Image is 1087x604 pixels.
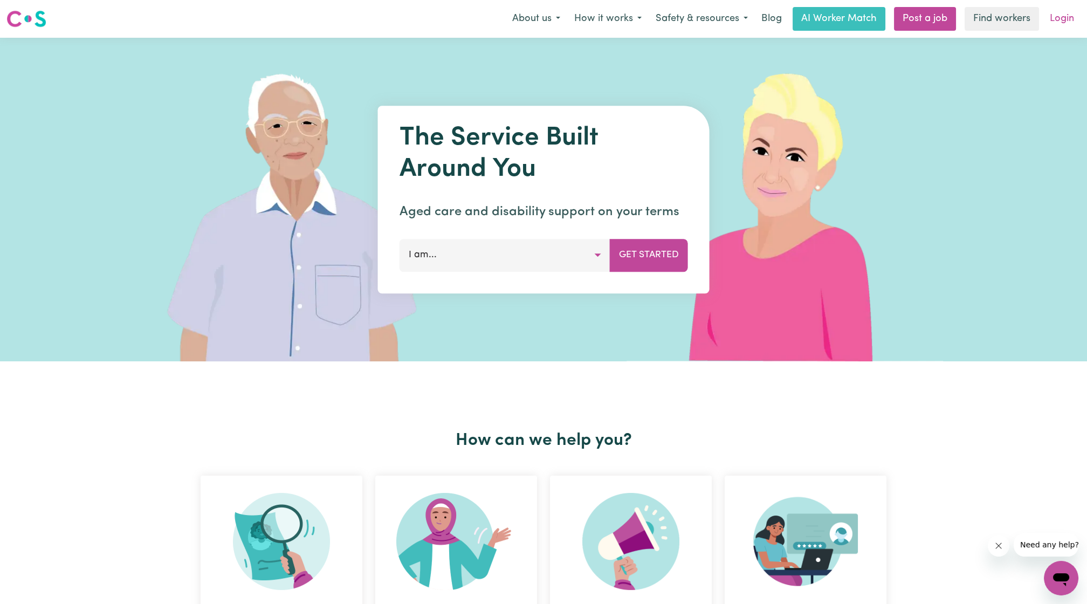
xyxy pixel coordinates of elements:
[400,239,610,271] button: I am...
[582,493,679,590] img: Refer
[567,8,649,30] button: How it works
[400,202,688,222] p: Aged care and disability support on your terms
[988,535,1009,557] iframe: Close message
[1043,7,1081,31] a: Login
[505,8,567,30] button: About us
[396,493,516,590] img: Become Worker
[6,6,46,31] a: Careseekers logo
[753,493,858,590] img: Provider
[610,239,688,271] button: Get Started
[6,8,65,16] span: Need any help?
[1014,533,1078,557] iframe: Message from company
[233,493,330,590] img: Search
[6,9,46,29] img: Careseekers logo
[755,7,788,31] a: Blog
[400,123,688,185] h1: The Service Built Around You
[965,7,1039,31] a: Find workers
[194,430,893,451] h2: How can we help you?
[1044,561,1078,595] iframe: Button to launch messaging window
[793,7,885,31] a: AI Worker Match
[649,8,755,30] button: Safety & resources
[894,7,956,31] a: Post a job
